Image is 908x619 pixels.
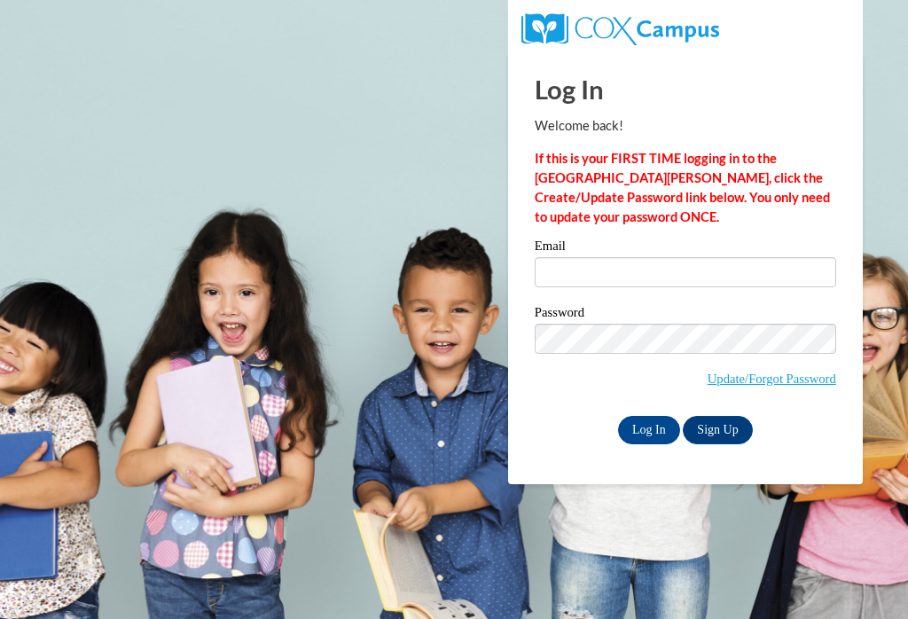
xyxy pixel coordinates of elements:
strong: If this is your FIRST TIME logging in to the [GEOGRAPHIC_DATA][PERSON_NAME], click the Create/Upd... [535,151,830,224]
h1: Log In [535,71,836,107]
p: Welcome back! [535,116,836,136]
label: Password [535,306,836,324]
a: Update/Forgot Password [708,372,836,386]
a: COX Campus [521,20,719,35]
img: COX Campus [521,13,719,45]
input: Log In [618,416,680,444]
a: Sign Up [683,416,752,444]
label: Email [535,239,836,257]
